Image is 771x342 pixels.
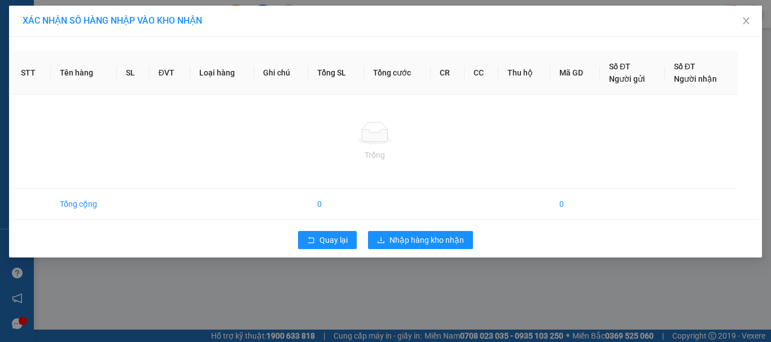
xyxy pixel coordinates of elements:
td: 0 [550,189,600,220]
th: SL [117,51,149,95]
th: Tổng cước [364,51,431,95]
div: Trống [21,149,729,161]
span: XÁC NHẬN SỐ HÀNG NHẬP VÀO KHO NHẬN [23,15,202,26]
span: Nhập hàng kho nhận [389,234,464,246]
span: download [377,236,385,245]
span: Quay lại [319,234,348,246]
td: Tổng cộng [51,189,117,220]
th: Loại hàng [190,51,255,95]
th: Ghi chú [254,51,308,95]
span: Số ĐT [609,62,630,71]
button: rollbackQuay lại [298,231,357,249]
th: Tên hàng [51,51,117,95]
th: ĐVT [150,51,190,95]
span: Số ĐT [674,62,695,71]
th: CC [465,51,498,95]
th: CR [431,51,465,95]
span: close [742,16,751,25]
th: STT [12,51,51,95]
span: rollback [307,236,315,245]
button: Close [730,6,762,37]
span: Người gửi [609,74,645,83]
th: Tổng SL [308,51,364,95]
button: downloadNhập hàng kho nhận [368,231,473,249]
th: Mã GD [550,51,600,95]
span: Người nhận [674,74,717,83]
th: Thu hộ [498,51,550,95]
td: 0 [308,189,364,220]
